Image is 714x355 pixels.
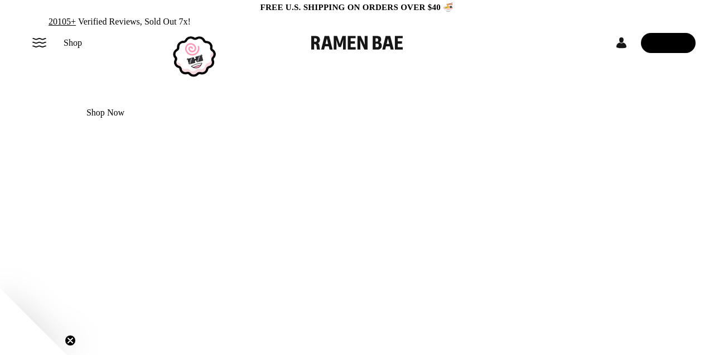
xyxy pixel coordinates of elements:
[64,33,82,53] a: Shop
[659,38,677,47] span: Cart
[260,3,454,12] span: Free U.S. Shipping on Orders over $40 🍜
[65,335,76,346] button: Close teaser
[86,106,124,119] span: Shop Now
[641,30,696,56] a: Cart
[64,36,82,50] span: Shop
[32,38,47,47] button: Mobile Menu Trigger
[42,97,169,128] a: Shop Now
